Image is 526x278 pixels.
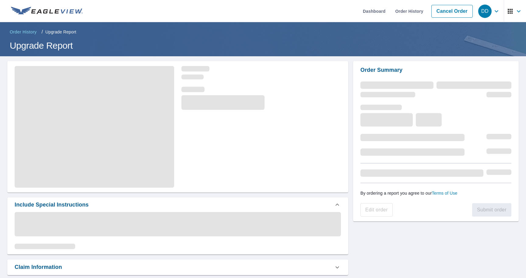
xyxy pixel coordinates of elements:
div: Include Special Instructions [15,201,89,209]
li: / [41,28,43,36]
a: Terms of Use [432,191,457,196]
div: DD [478,5,492,18]
div: Claim Information [15,263,62,271]
p: Upgrade Report [45,29,76,35]
div: Include Special Instructions [7,197,348,212]
h1: Upgrade Report [7,39,519,52]
span: Order History [10,29,37,35]
a: Order History [7,27,39,37]
img: EV Logo [11,7,83,16]
p: By ordering a report you agree to our [360,190,511,196]
p: Order Summary [360,66,511,74]
a: Cancel Order [431,5,473,18]
div: Claim Information [7,259,348,275]
nav: breadcrumb [7,27,519,37]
